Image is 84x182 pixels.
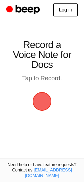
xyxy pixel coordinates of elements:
a: [EMAIL_ADDRESS][DOMAIN_NAME] [26,168,71,178]
h1: Record a Voice Note for Docs [11,40,73,69]
a: Log in [53,3,78,16]
span: Contact us [4,167,80,178]
p: Tap to Record. [11,74,73,82]
a: Beep [6,4,41,16]
button: Beep Logo [33,92,51,111]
